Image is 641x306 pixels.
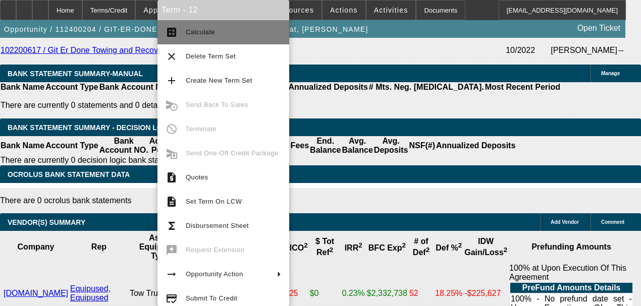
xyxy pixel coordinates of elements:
th: Bank Account NO. [99,136,149,155]
a: Equipused, Equipused [70,284,111,302]
mat-icon: credit_score [166,292,178,304]
th: Avg. Deposits [373,136,409,155]
span: OCROLUS BANK STATEMENT DATA [8,170,130,178]
th: End. Balance [309,136,341,155]
b: Prefunding Amounts [531,242,611,251]
sup: 2 [426,246,430,254]
button: Resources [267,1,322,20]
mat-icon: clear [166,50,178,63]
b: Asset Equipment Type [139,233,181,260]
span: BANK STATEMENT SUMMARY-MANUAL [8,70,143,78]
span: Activities [374,6,408,14]
th: Most Recent Period [485,82,561,92]
p: There are currently 0 statements and 0 details entered on this opportunity [1,101,560,110]
th: Fees [290,136,309,155]
b: # of Def [413,237,430,257]
span: Calculate [186,28,215,36]
b: Rep [91,242,106,251]
span: Create New Term Set [186,77,252,84]
mat-icon: arrow_right_alt [166,268,178,280]
span: Application [143,6,185,14]
mat-icon: functions [166,220,178,232]
button: Application [136,1,192,20]
a: 102200617 / Git Er Done Towing and Recovery LLC / Dat, [PERSON_NAME] [1,46,277,54]
span: Resources [275,6,314,14]
mat-icon: add [166,75,178,87]
span: Comment [601,219,624,225]
b: BFC Exp [368,243,406,252]
th: Annualized Deposits [436,136,516,155]
span: Quotes [186,173,208,181]
span: VENDOR(S) SUMMARY [8,218,85,226]
span: Delete Term Set [186,52,236,60]
mat-icon: description [166,196,178,208]
a: [DOMAIN_NAME] [4,289,68,297]
th: Activity Period [149,136,179,155]
b: IRR [345,243,362,252]
span: Add Vendor [551,219,579,225]
sup: 2 [458,241,462,249]
sup: 2 [330,246,333,254]
sup: 2 [358,241,362,249]
span: Opportunity / 112400204 / GIT-ER-DONE TOWING AND RECOVERY LLC / Dat, [PERSON_NAME] [4,25,368,33]
b: $ Tot Ref [315,237,334,257]
span: Submit To Credit [186,294,237,302]
th: Account Type [45,82,99,92]
sup: 2 [504,246,507,254]
button: Actions [323,1,365,20]
span: Manage [601,71,620,76]
b: Company [18,242,55,251]
th: NSF(#) [408,136,436,155]
b: FICO [285,243,308,252]
span: Opportunity Action [186,270,243,278]
td: 10/2022 [505,36,550,65]
th: Avg. Balance [341,136,373,155]
span: Bank Statement Summary - Decision Logic [8,124,175,132]
sup: 2 [304,241,307,249]
td: [PERSON_NAME] [550,36,618,65]
b: Def % [436,243,462,252]
button: Activities [366,1,416,20]
sup: 2 [402,241,405,249]
span: Disbursement Sheet [186,222,249,229]
th: Account Type [45,136,99,155]
th: Annualized Deposits [288,82,368,92]
b: IDW Gain/Loss [464,237,507,257]
span: Set Term On LCW [186,198,242,205]
mat-icon: request_quote [166,171,178,183]
span: Actions [330,6,358,14]
a: Open Ticket [573,20,624,37]
b: PreFund Amounts Details [522,283,620,292]
th: # Mts. Neg. [MEDICAL_DATA]. [368,82,485,92]
mat-icon: calculate [166,26,178,38]
th: Bank Account NO. [99,82,171,92]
